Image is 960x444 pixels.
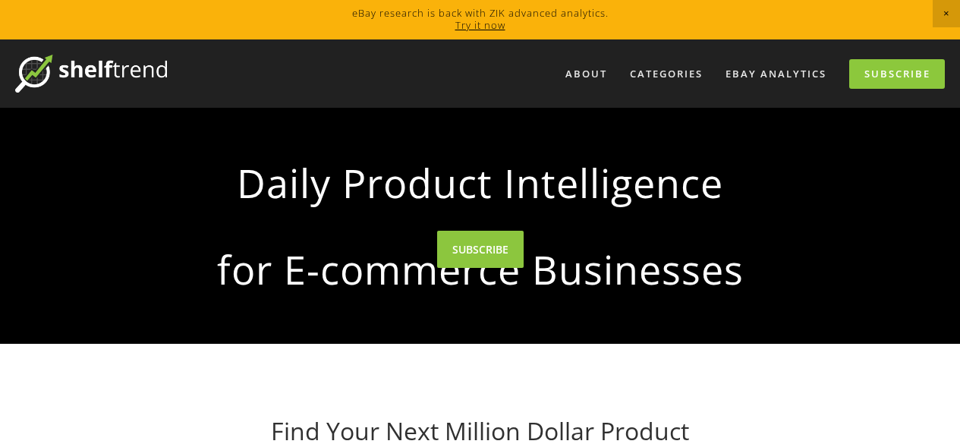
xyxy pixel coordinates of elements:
[142,234,819,305] strong: for E-commerce Businesses
[620,61,713,87] div: Categories
[15,55,167,93] img: ShelfTrend
[556,61,617,87] a: About
[455,18,505,32] a: Try it now
[849,59,945,89] a: Subscribe
[142,147,819,219] strong: Daily Product Intelligence
[437,231,524,268] a: SUBSCRIBE
[716,61,836,87] a: eBay Analytics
